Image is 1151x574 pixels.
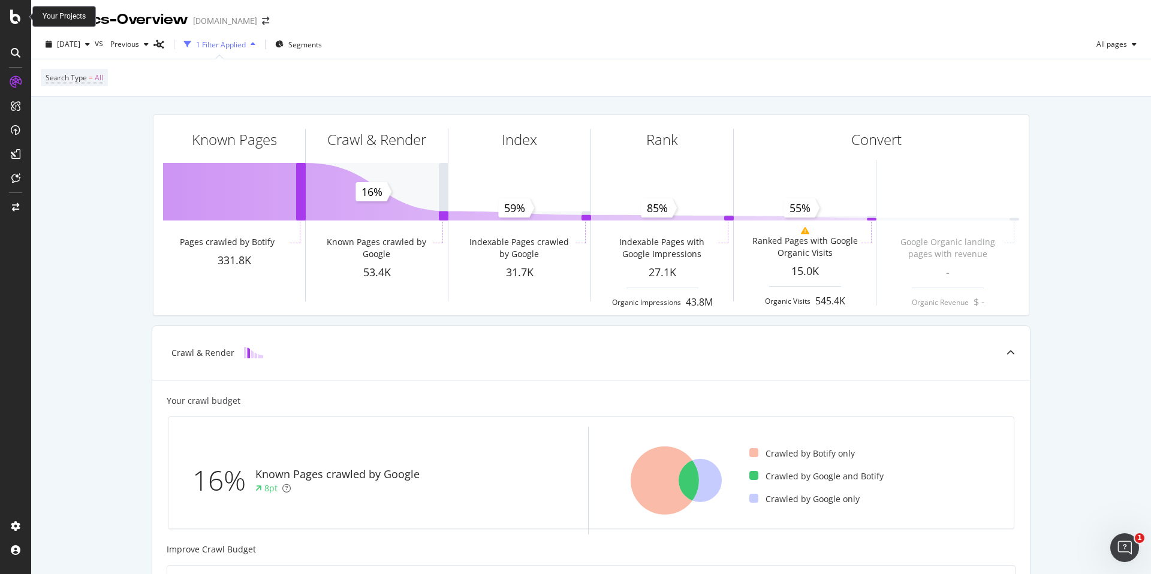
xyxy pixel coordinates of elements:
[1092,35,1141,54] button: All pages
[106,39,139,49] span: Previous
[264,482,278,494] div: 8pt
[749,470,884,482] div: Crawled by Google and Botify
[502,129,537,150] div: Index
[43,11,86,22] div: Your Projects
[1092,39,1127,49] span: All pages
[95,70,103,86] span: All
[167,543,1016,555] div: Improve Crawl Budget
[255,467,420,482] div: Known Pages crawled by Google
[106,35,153,54] button: Previous
[244,347,263,358] img: block-icon
[180,236,275,248] div: Pages crawled by Botify
[591,265,733,280] div: 27.1K
[179,35,260,54] button: 1 Filter Applied
[46,72,87,83] span: Search Type
[749,448,855,460] div: Crawled by Botify only
[192,461,255,500] div: 16%
[41,35,95,54] button: [DATE]
[1110,533,1139,562] iframe: Intercom live chat
[749,493,860,505] div: Crawled by Google only
[196,40,246,50] div: 1 Filter Applied
[89,72,93,83] span: =
[612,297,681,307] div: Organic Impressions
[57,39,80,49] span: 2025 Oct. 8th
[646,129,678,150] div: Rank
[192,129,277,150] div: Known Pages
[41,10,188,30] div: Analytics - Overview
[193,15,257,27] div: [DOMAIN_NAME]
[171,347,234,359] div: Crawl & Render
[167,395,240,407] div: Your crawl budget
[1135,533,1144,543] span: 1
[465,236,573,260] div: Indexable Pages crawled by Google
[163,253,305,268] div: 331.8K
[262,17,269,25] div: arrow-right-arrow-left
[95,37,106,49] span: vs
[306,265,448,280] div: 53.4K
[323,236,430,260] div: Known Pages crawled by Google
[686,295,713,309] div: 43.8M
[608,236,715,260] div: Indexable Pages with Google Impressions
[327,129,426,150] div: Crawl & Render
[270,35,327,54] button: Segments
[448,265,590,280] div: 31.7K
[288,40,322,50] span: Segments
